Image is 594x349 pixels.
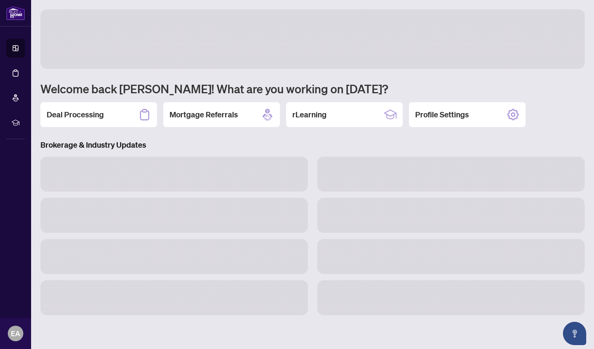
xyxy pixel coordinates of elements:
button: Open asap [563,322,586,345]
h3: Brokerage & Industry Updates [40,140,585,150]
span: EA [11,328,20,339]
h2: Deal Processing [47,109,104,120]
h2: Profile Settings [415,109,469,120]
img: logo [6,6,25,20]
h1: Welcome back [PERSON_NAME]! What are you working on [DATE]? [40,81,585,96]
h2: rLearning [292,109,327,120]
h2: Mortgage Referrals [169,109,238,120]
